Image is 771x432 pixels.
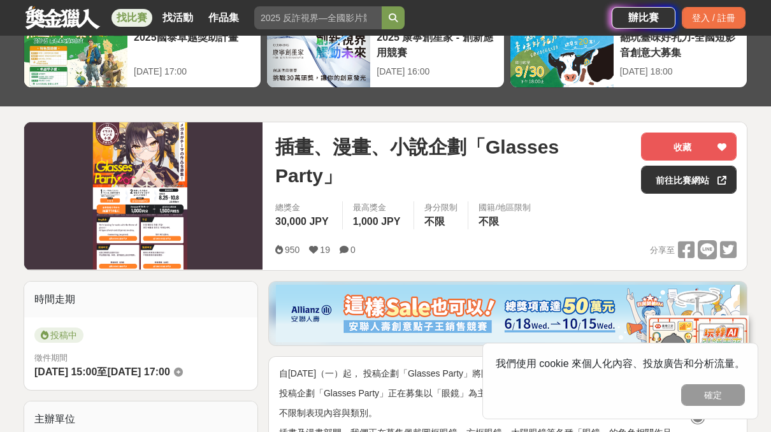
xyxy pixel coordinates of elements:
[34,366,97,377] span: [DATE] 15:00
[275,201,332,214] span: 總獎金
[275,133,631,190] span: 插畫、漫畫、小說企劃「Glasses Party」
[34,353,68,363] span: 徵件期間
[377,30,497,59] div: 2025 康寧創星家 - 創新應用競賽
[510,23,747,88] a: 翻玩臺味好乳力-全國短影音創意大募集[DATE] 18:00
[353,201,404,214] span: 最高獎金
[254,6,382,29] input: 2025 反詐視界—全國影片競賽
[134,30,254,59] div: 2025國泰卓越獎助計畫
[647,313,749,398] img: d2146d9a-e6f6-4337-9592-8cefde37ba6b.png
[612,7,675,29] a: 辦比賽
[681,384,745,406] button: 確定
[682,7,746,29] div: 登入 / 註冊
[134,65,254,78] div: [DATE] 17:00
[203,9,244,27] a: 作品集
[112,9,152,27] a: 找比賽
[97,366,107,377] span: 至
[377,65,497,78] div: [DATE] 16:00
[479,216,499,227] span: 不限
[266,23,504,88] a: 2025 康寧創星家 - 創新應用競賽[DATE] 16:00
[641,133,737,161] button: 收藏
[107,366,169,377] span: [DATE] 17:00
[157,9,198,27] a: 找活動
[641,166,737,194] a: 前往比賽網站
[276,285,740,342] img: dcc59076-91c0-4acb-9c6b-a1d413182f46.png
[350,245,356,255] span: 0
[424,216,445,227] span: 不限
[279,407,737,420] p: 不限制表現內容與類別。
[479,201,531,214] div: 國籍/地區限制
[353,216,401,227] span: 1,000 JPY
[285,245,299,255] span: 950
[620,30,740,59] div: 翻玩臺味好乳力-全國短影音創意大募集
[424,201,458,214] div: 身分限制
[279,387,737,400] p: 投稿企劃「Glasses Party」正在募集以「眼鏡」為主題的作品。
[620,65,740,78] div: [DATE] 18:00
[24,23,261,88] a: 2025國泰卓越獎助計畫[DATE] 17:00
[320,245,330,255] span: 19
[34,328,83,343] span: 投稿中
[24,282,257,317] div: 時間走期
[24,122,263,270] img: Cover Image
[650,241,675,260] span: 分享至
[279,367,737,380] p: 自[DATE]（一）起， 投稿企劃「Glasses Party」將開始舉辦。
[496,358,745,369] span: 我們使用 cookie 來個人化內容、投放廣告和分析流量。
[275,216,329,227] span: 30,000 JPY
